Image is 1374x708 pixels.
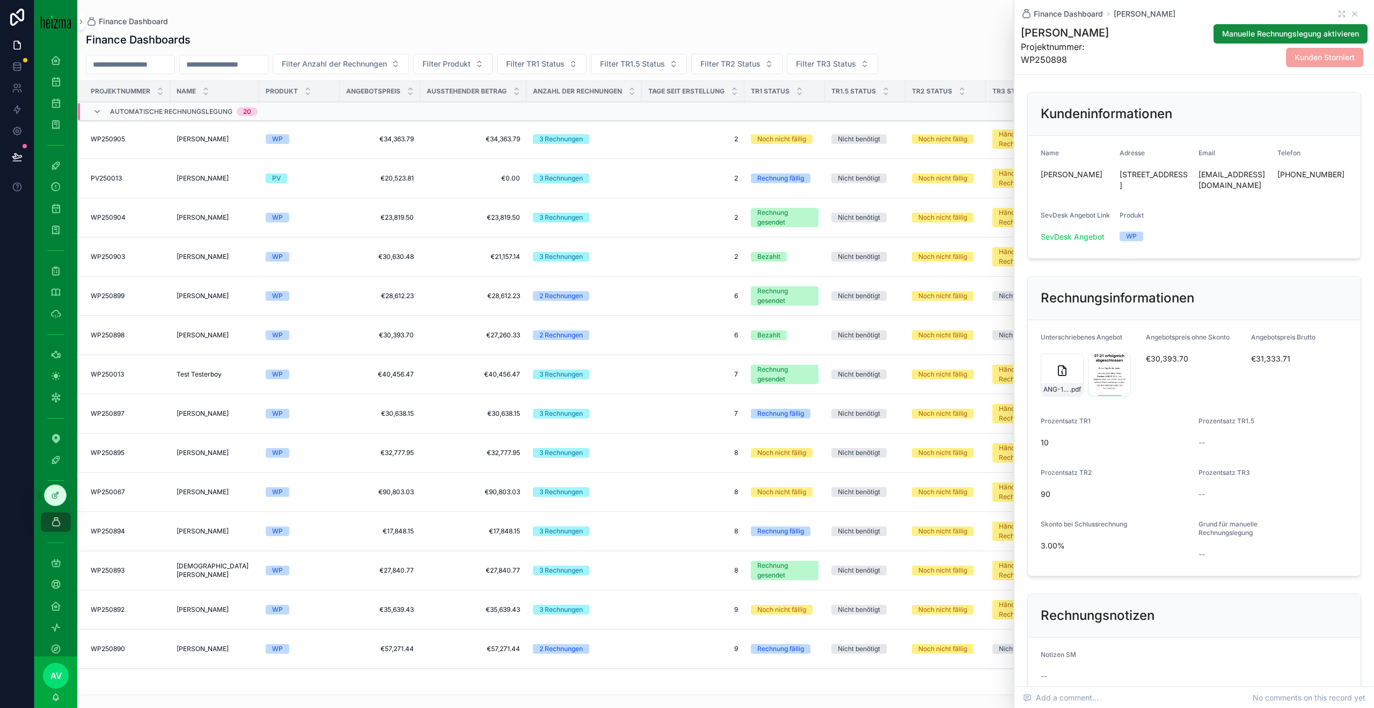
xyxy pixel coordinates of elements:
a: €90,803.03 [346,488,414,496]
span: 8 [648,566,738,575]
span: WP250897 [91,409,125,418]
div: 3 Rechnungen [539,134,583,144]
span: 8 [648,527,738,536]
a: Noch nicht fällig [751,134,818,144]
div: Händisch Rechnungslegung [999,208,1054,227]
a: 2 Rechnungen [533,330,635,340]
span: PV250013 [91,174,122,183]
span: WP250905 [91,135,125,143]
span: WP250898 [91,331,125,339]
div: WP [272,134,283,144]
a: Finance Dashboard [86,16,168,27]
span: WP250904 [91,213,126,222]
a: Nicht benötigt [992,291,1060,301]
div: Händisch Rechnungslegung [999,169,1054,188]
span: €27,260.33 [427,331,520,339]
div: Händisch Rechnungslegung [999,365,1054,384]
div: WP [272,213,283,222]
a: Bezahlt [751,252,818,262]
span: Manuelle Rechnungslegung aktivieren [1222,28,1359,39]
div: Händisch Rechnungslegung [999,561,1054,580]
a: Nicht benötigt [831,213,899,222]
span: €27,840.77 [346,566,414,575]
a: 3 Rechnungen [533,134,635,144]
a: [PERSON_NAME] [177,292,253,300]
div: 2 Rechnungen [539,330,583,340]
a: Händisch Rechnungslegung [992,443,1060,463]
div: Rechnung gesendet [757,208,812,227]
div: Nicht benötigt [838,330,880,340]
span: 2 [648,174,738,183]
div: 3 Rechnungen [539,448,583,458]
span: €23,819.50 [427,213,520,222]
a: 2 [648,213,738,222]
span: [PERSON_NAME] [177,331,229,339]
a: Nicht benötigt [831,252,899,262]
button: Select Button [497,54,587,74]
span: WP250894 [91,527,125,536]
a: Noch nicht fällig [912,487,980,497]
div: WP [272,605,283,615]
a: Nicht benötigt [831,526,899,536]
img: App logo [41,15,71,28]
div: Händisch Rechnungslegung [999,522,1054,541]
span: [PERSON_NAME] [177,174,229,183]
a: 3 Rechnungen [533,409,635,418]
a: Nicht benötigt [831,370,899,379]
div: Rechnung gesendet [757,286,812,306]
span: WP250067 [91,488,125,496]
a: 7 [648,409,738,418]
a: [PERSON_NAME] [1114,9,1175,19]
a: 6 [648,331,738,339]
a: €30,638.15 [346,409,414,418]
div: Noch nicht fällig [918,566,967,575]
span: €40,456.47 [427,370,520,379]
div: 3 Rechnungen [539,370,583,379]
a: [PERSON_NAME] [177,409,253,418]
a: €28,612.23 [427,292,520,300]
span: WP250899 [91,292,125,300]
a: Nicht benötigt [831,291,899,301]
div: Nicht benötigt [838,134,880,144]
a: Nicht benötigt [831,448,899,458]
div: Noch nicht fällig [918,487,967,497]
div: Bezahlt [757,330,780,340]
a: Nicht benötigt [831,330,899,340]
a: WP [266,487,333,497]
a: Rechnung fällig [751,174,818,183]
div: Nicht benötigt [838,291,880,301]
div: Noch nicht fällig [918,448,967,458]
span: 2 [648,252,738,261]
a: [PERSON_NAME] [177,449,253,457]
a: WP250897 [91,409,164,418]
div: Noch nicht fällig [918,330,967,340]
div: Händisch Rechnungslegung [999,482,1054,502]
div: Nicht benötigt [838,409,880,418]
a: Noch nicht fällig [912,605,980,615]
span: €21,157.14 [427,252,520,261]
span: Filter TR1.5 Status [600,59,665,69]
button: Select Button [787,54,878,74]
button: Select Button [691,54,783,74]
a: Rechnung gesendet [751,286,818,306]
div: 3 Rechnungen [539,487,583,497]
a: 2 Rechnungen [533,291,635,301]
div: Noch nicht fällig [757,134,806,144]
div: Rechnung gesendet [757,561,812,580]
a: [PERSON_NAME] [177,174,253,183]
div: Nicht benötigt [838,487,880,497]
a: 3 Rechnungen [533,566,635,575]
a: WP250895 [91,449,164,457]
a: Rechnung fällig [751,409,818,418]
a: €34,363.79 [427,135,520,143]
span: Filter Produkt [422,59,471,69]
div: PV [272,174,281,183]
a: [PERSON_NAME] [177,488,253,496]
a: [PERSON_NAME] [177,331,253,339]
a: 3 Rechnungen [533,448,635,458]
div: Rechnung fällig [757,174,804,183]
